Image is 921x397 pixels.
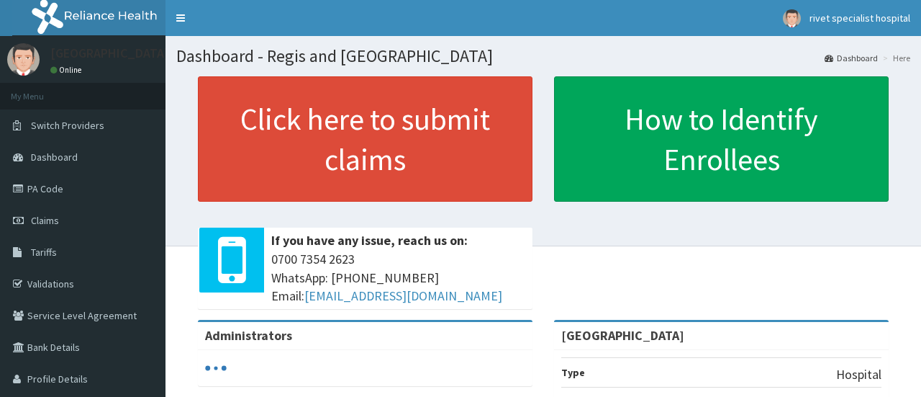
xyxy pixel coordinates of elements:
[31,214,59,227] span: Claims
[176,47,910,66] h1: Dashboard - Regis and [GEOGRAPHIC_DATA]
[271,250,525,305] span: 0700 7354 2623 WhatsApp: [PHONE_NUMBER] Email:
[205,327,292,344] b: Administrators
[304,287,502,304] a: [EMAIL_ADDRESS][DOMAIN_NAME]
[31,119,104,132] span: Switch Providers
[783,9,801,27] img: User Image
[271,232,468,249] b: If you have any issue, reach us on:
[205,357,227,379] svg: audio-loading
[31,246,57,259] span: Tariffs
[879,52,910,64] li: Here
[554,76,889,202] a: How to Identify Enrollees
[198,76,532,202] a: Click here to submit claims
[50,47,169,60] p: [GEOGRAPHIC_DATA]
[7,43,40,76] img: User Image
[836,365,881,384] p: Hospital
[825,52,878,64] a: Dashboard
[561,366,585,379] b: Type
[31,151,78,164] span: Dashboard
[50,65,85,75] a: Online
[809,12,910,24] span: rivet specialist hospital
[561,327,684,344] strong: [GEOGRAPHIC_DATA]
